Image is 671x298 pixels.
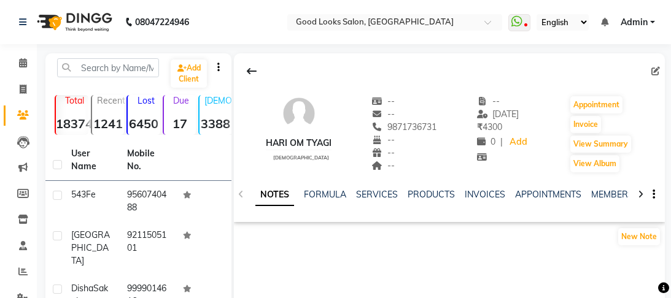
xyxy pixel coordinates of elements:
button: View Summary [570,136,631,153]
span: 9871736731 [372,121,437,132]
strong: 6450 [128,116,160,131]
td: 9211505101 [120,221,176,275]
img: logo [31,5,115,39]
a: Add [508,134,529,151]
span: [GEOGRAPHIC_DATA] [71,229,110,266]
span: [DATE] [477,109,519,120]
button: View Album [570,155,619,172]
a: SERVICES [356,189,398,200]
span: -- [372,160,395,171]
a: FORMULA [304,189,346,200]
p: Lost [133,95,160,106]
strong: 17 [164,116,196,131]
span: Disha [71,283,93,294]
span: 543 [71,189,86,200]
span: | [500,136,503,148]
span: 4300 [477,121,502,132]
span: [DEMOGRAPHIC_DATA] [273,155,329,161]
p: Recent [97,95,125,106]
b: 08047224946 [135,5,189,39]
button: Appointment [570,96,623,113]
p: [DEMOGRAPHIC_DATA] [204,95,232,106]
th: Mobile No. [120,140,176,181]
a: INVOICES [465,189,505,200]
a: NOTES [255,184,294,206]
span: Admin [621,16,648,29]
a: MEMBERSHIP [591,189,648,200]
span: -- [372,147,395,158]
img: avatar [281,95,317,132]
span: -- [372,134,395,145]
th: User Name [64,140,120,181]
span: ₹ [477,121,483,132]
strong: 18374 [56,116,88,131]
div: Back to Client [239,59,265,83]
span: Fe [86,189,96,200]
a: PRODUCTS [408,189,455,200]
a: Add Client [171,59,206,88]
input: Search by Name/Mobile/Email/Code [57,58,159,77]
button: Invoice [570,116,601,133]
span: 0 [477,136,495,147]
span: -- [372,109,395,120]
span: -- [477,96,500,107]
span: -- [372,96,395,107]
td: 9560740488 [120,181,176,221]
p: Due [166,95,196,106]
strong: 3388 [200,116,232,131]
a: APPOINTMENTS [515,189,581,200]
strong: 1241 [92,116,125,131]
div: hari om tyagi [266,137,332,150]
button: New Note [618,228,660,245]
p: Total [61,95,88,106]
